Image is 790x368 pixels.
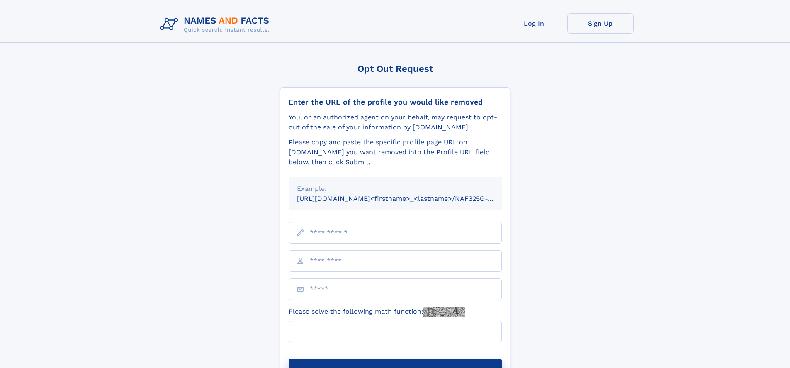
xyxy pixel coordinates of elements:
[289,112,502,132] div: You, or an authorized agent on your behalf, may request to opt-out of the sale of your informatio...
[289,97,502,107] div: Enter the URL of the profile you would like removed
[157,13,276,36] img: Logo Names and Facts
[289,307,465,317] label: Please solve the following math function:
[280,63,510,74] div: Opt Out Request
[289,137,502,167] div: Please copy and paste the specific profile page URL on [DOMAIN_NAME] you want removed into the Pr...
[567,13,634,34] a: Sign Up
[501,13,567,34] a: Log In
[297,184,493,194] div: Example:
[297,195,518,202] small: [URL][DOMAIN_NAME]<firstname>_<lastname>/NAF325G-xxxxxxxx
